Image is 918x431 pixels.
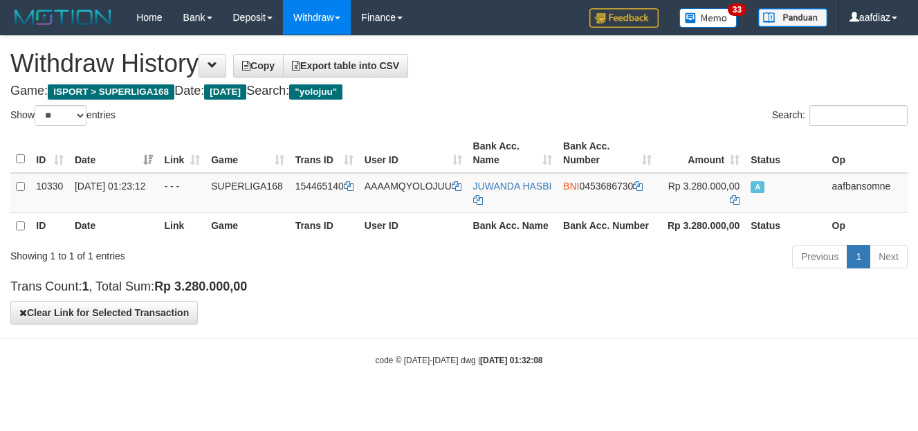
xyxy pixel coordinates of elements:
th: Link: activate to sort column ascending [158,134,205,173]
span: [DATE] [204,84,246,100]
label: Show entries [10,105,116,126]
td: AAAAMQYOLOJUU [359,173,468,213]
th: Game [205,212,289,239]
td: - - - [158,173,205,213]
td: aafbansomne [827,173,908,213]
span: 33 [728,3,746,16]
img: Feedback.jpg [589,8,659,28]
select: Showentries [35,105,86,126]
th: Status [745,134,826,173]
th: Amount: activate to sort column ascending [657,134,745,173]
div: Showing 1 to 1 of 1 entries [10,244,372,263]
th: Trans ID [290,212,359,239]
h4: Trans Count: , Total Sum: [10,280,908,294]
th: User ID [359,212,468,239]
th: Op [827,134,908,173]
img: MOTION_logo.png [10,7,116,28]
label: Search: [772,105,908,126]
small: code © [DATE]-[DATE] dwg | [376,356,543,365]
button: Clear Link for Selected Transaction [10,301,198,324]
th: Status [745,212,826,239]
th: Date [69,212,158,239]
th: Trans ID: activate to sort column ascending [290,134,359,173]
th: Date: activate to sort column ascending [69,134,158,173]
h4: Game: Date: Search: [10,84,908,98]
span: BNI [563,181,579,192]
strong: 1 [82,279,89,293]
a: 1 [847,245,870,268]
h1: Withdraw History [10,50,908,77]
th: ID: activate to sort column ascending [30,134,69,173]
a: Copy [233,54,284,77]
span: Approved - Marked by aafchhiseyha [751,181,764,193]
span: Copy [242,60,275,71]
td: 0453686730 [558,173,657,213]
img: Button%20Memo.svg [679,8,737,28]
strong: Rp 3.280.000,00 [154,279,247,293]
a: Previous [792,245,847,268]
span: Rp 3.280.000,00 [668,181,740,192]
th: User ID: activate to sort column ascending [359,134,468,173]
span: ISPORT > SUPERLIGA168 [48,84,174,100]
a: Export table into CSV [283,54,408,77]
th: Bank Acc. Number: activate to sort column ascending [558,134,657,173]
td: 10330 [30,173,69,213]
th: Op [827,212,908,239]
th: Bank Acc. Number [558,212,657,239]
th: Bank Acc. Name [468,212,558,239]
a: Next [870,245,908,268]
th: Bank Acc. Name: activate to sort column ascending [468,134,558,173]
td: 154465140 [290,173,359,213]
th: Link [158,212,205,239]
span: Export table into CSV [292,60,399,71]
img: panduan.png [758,8,827,27]
a: JUWANDA HASBI [473,181,552,192]
th: Game: activate to sort column ascending [205,134,289,173]
strong: Rp 3.280.000,00 [668,220,740,231]
td: SUPERLIGA168 [205,173,289,213]
td: [DATE] 01:23:12 [69,173,158,213]
span: "yolojuu" [289,84,342,100]
input: Search: [809,105,908,126]
th: ID [30,212,69,239]
strong: [DATE] 01:32:08 [480,356,542,365]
